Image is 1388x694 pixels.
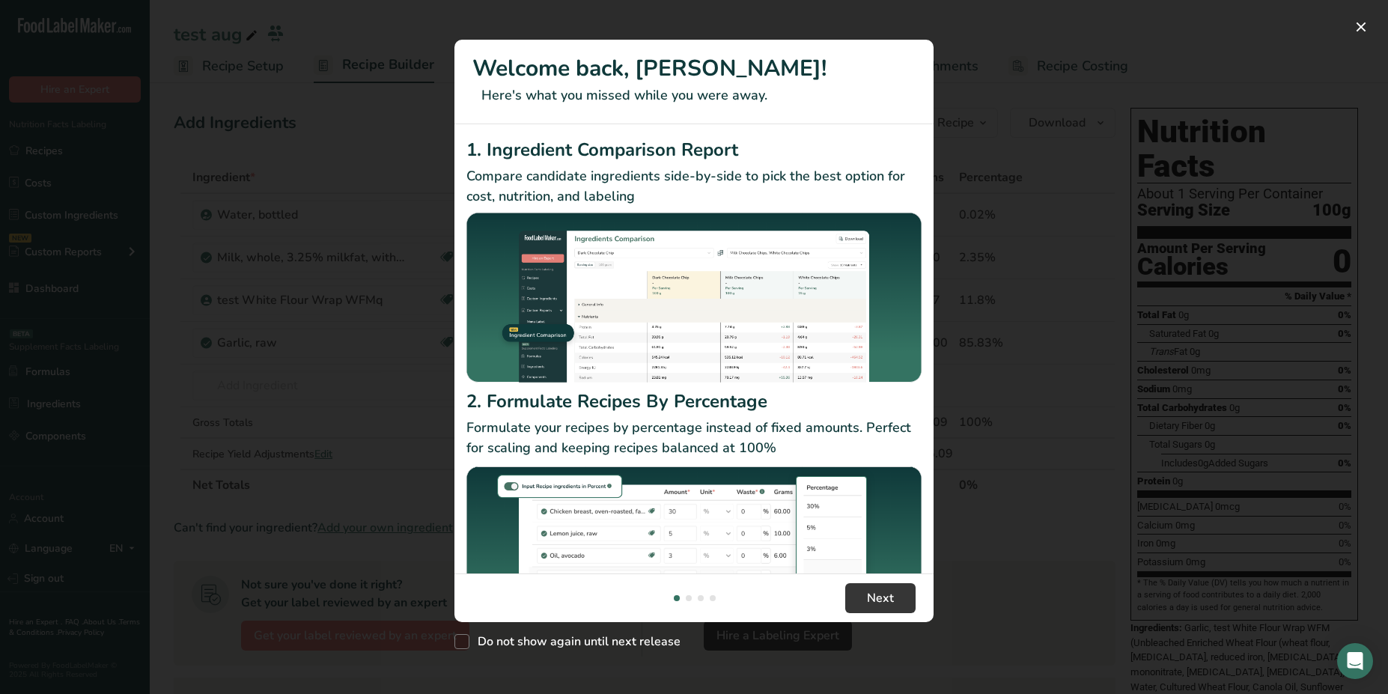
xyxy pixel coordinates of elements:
[1337,643,1373,679] div: Open Intercom Messenger
[466,213,922,383] img: Ingredient Comparison Report
[466,166,922,207] p: Compare candidate ingredients side-by-side to pick the best option for cost, nutrition, and labeling
[466,136,922,163] h2: 1. Ingredient Comparison Report
[466,388,922,415] h2: 2. Formulate Recipes By Percentage
[466,464,922,645] img: Formulate Recipes By Percentage
[469,634,681,649] span: Do not show again until next release
[466,418,922,458] p: Formulate your recipes by percentage instead of fixed amounts. Perfect for scaling and keeping re...
[472,52,916,85] h1: Welcome back, [PERSON_NAME]!
[845,583,916,613] button: Next
[472,85,916,106] p: Here's what you missed while you were away.
[867,589,894,607] span: Next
